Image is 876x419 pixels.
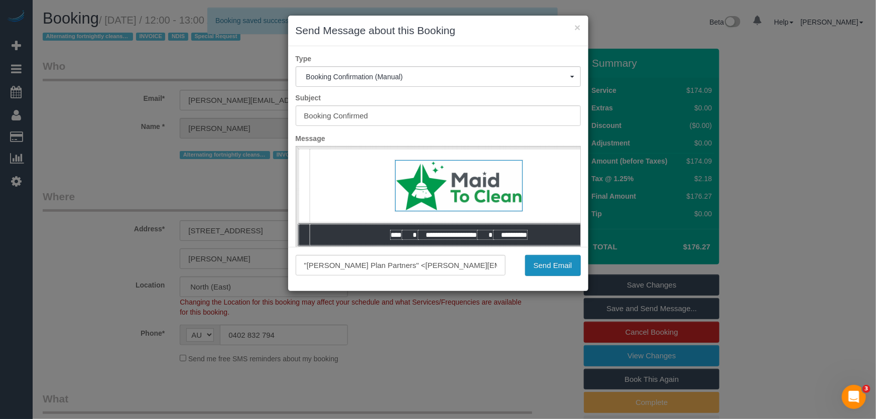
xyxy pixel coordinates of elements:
input: Subject [296,105,581,126]
button: Send Email [525,255,581,276]
label: Message [288,133,588,144]
label: Subject [288,93,588,103]
button: Booking Confirmation (Manual) [296,66,581,87]
iframe: Intercom live chat [842,385,866,409]
span: Booking Confirmation (Manual) [306,73,570,81]
h3: Send Message about this Booking [296,23,581,38]
span: 3 [862,385,870,393]
label: Type [288,54,588,64]
iframe: Rich Text Editor, editor1 [296,147,580,303]
button: × [574,22,580,33]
